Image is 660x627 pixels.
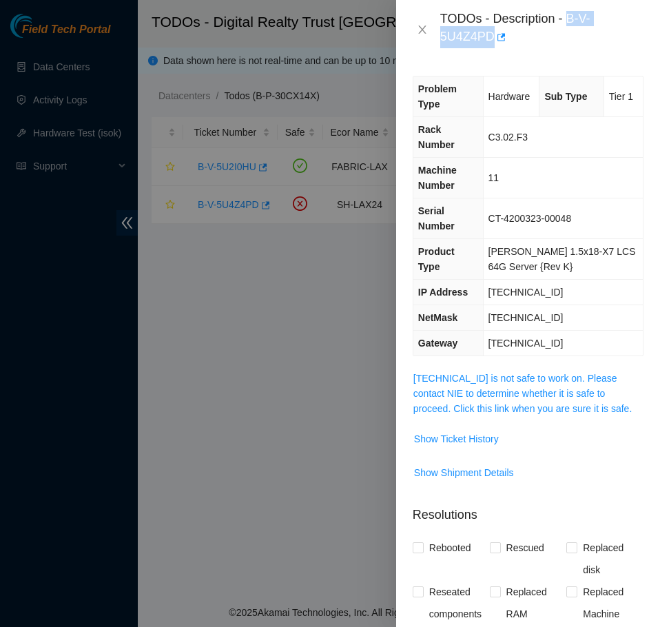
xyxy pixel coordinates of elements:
[413,373,632,414] a: [TECHNICAL_ID] is not safe to work on. Please contact NIE to determine whether it is safe to proc...
[488,338,564,349] span: [TECHNICAL_ID]
[488,91,530,102] span: Hardware
[418,165,457,191] span: Machine Number
[413,428,499,450] button: Show Ticket History
[488,312,564,323] span: [TECHNICAL_ID]
[414,465,514,480] span: Show Shipment Details
[501,581,567,625] span: Replaced RAM
[414,431,499,446] span: Show Ticket History
[577,581,643,625] span: Replaced Machine
[488,132,528,143] span: C3.02.F3
[544,91,587,102] span: Sub Type
[418,205,455,232] span: Serial Number
[501,537,550,559] span: Rescued
[488,246,636,272] span: [PERSON_NAME] 1.5x18-X7 LCS 64G Server {Rev K}
[488,213,572,224] span: CT-4200323-00048
[418,246,455,272] span: Product Type
[413,23,432,37] button: Close
[413,495,643,524] p: Resolutions
[609,91,633,102] span: Tier 1
[424,537,477,559] span: Rebooted
[417,24,428,35] span: close
[440,11,643,48] div: TODOs - Description - B-V-5U4Z4PD
[413,462,515,484] button: Show Shipment Details
[488,172,499,183] span: 11
[418,124,455,150] span: Rack Number
[424,581,490,625] span: Reseated components
[418,83,457,110] span: Problem Type
[577,537,643,581] span: Replaced disk
[418,287,468,298] span: IP Address
[488,287,564,298] span: [TECHNICAL_ID]
[418,312,458,323] span: NetMask
[418,338,458,349] span: Gateway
